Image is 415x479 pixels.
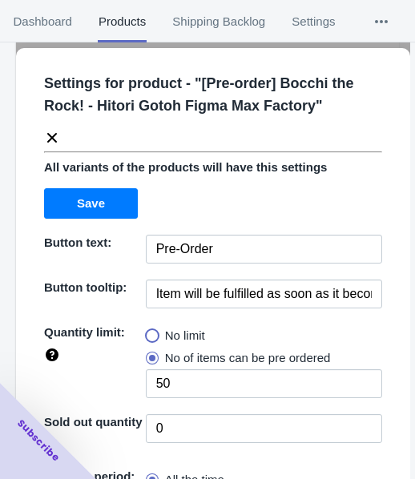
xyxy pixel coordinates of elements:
button: Save [44,188,138,219]
span: Products [98,1,146,42]
span: Settings [292,1,336,42]
span: Button text: [44,235,111,249]
span: Button tooltip: [44,280,127,294]
span: Dashboard [13,1,72,42]
span: All variants of the products will have this settings [44,160,327,174]
span: Quantity limit: [44,325,125,339]
span: Shipping Backlog [172,1,266,42]
span: Subscribe [14,417,62,465]
span: Save [77,197,105,210]
p: Settings for product - " [Pre-order] Bocchi the Rock! - Hitori Gotoh Figma Max Factory " [44,72,395,117]
span: No limit [165,328,205,344]
button: More tabs [349,1,414,42]
span: No of items can be pre ordered [165,350,331,366]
